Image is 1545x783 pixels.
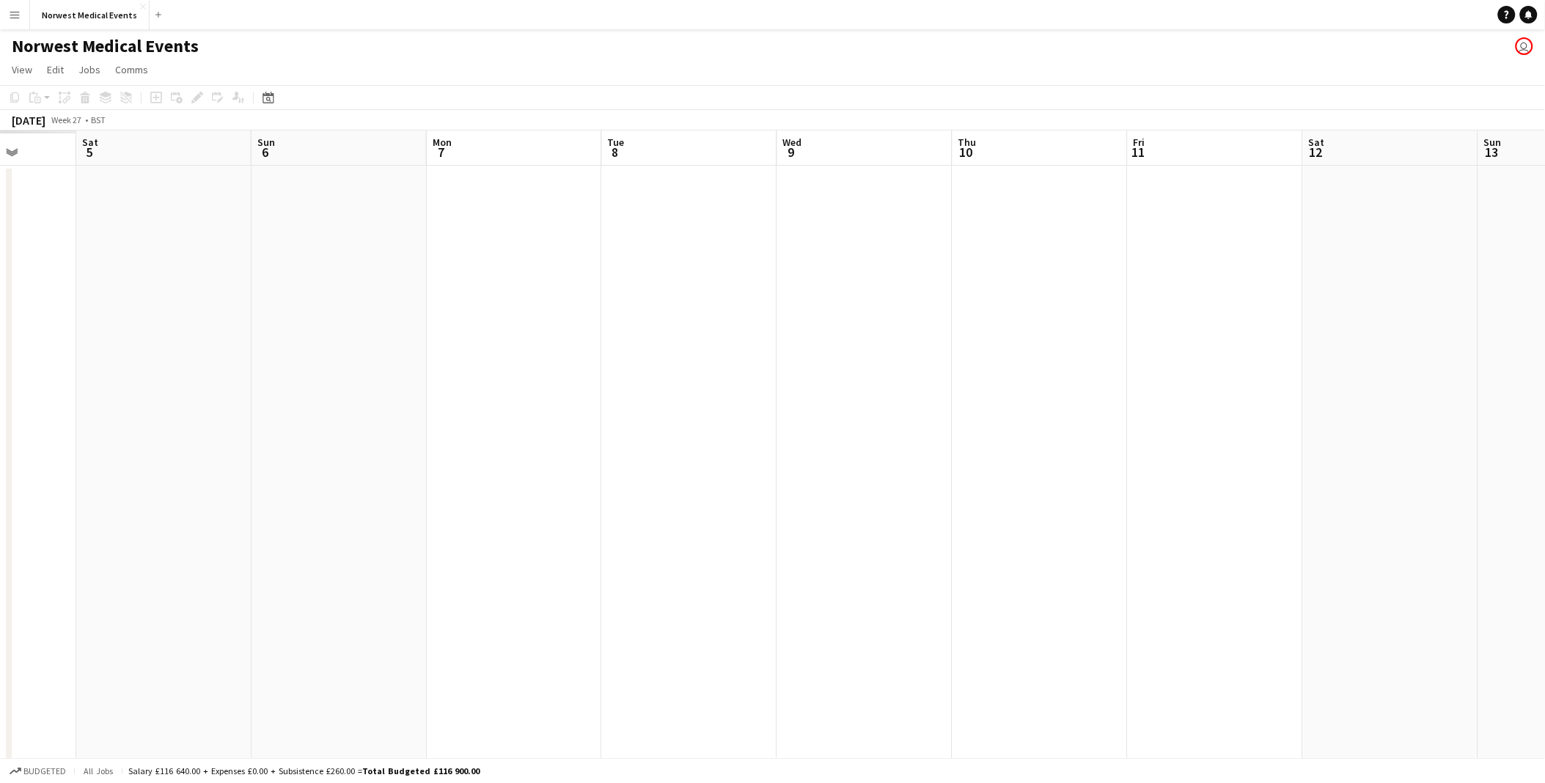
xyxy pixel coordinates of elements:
[23,766,66,776] span: Budgeted
[12,113,45,128] div: [DATE]
[41,60,70,79] a: Edit
[362,765,480,776] span: Total Budgeted £116 900.00
[109,60,154,79] a: Comms
[81,765,116,776] span: All jobs
[6,60,38,79] a: View
[12,63,32,76] span: View
[78,63,100,76] span: Jobs
[73,60,106,79] a: Jobs
[47,63,64,76] span: Edit
[91,114,106,125] div: BST
[12,35,199,57] h1: Norwest Medical Events
[30,1,150,29] button: Norwest Medical Events
[128,765,480,776] div: Salary £116 640.00 + Expenses £0.00 + Subsistence £260.00 =
[115,63,148,76] span: Comms
[1516,37,1533,55] app-user-avatar: Rory Murphy
[7,763,68,779] button: Budgeted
